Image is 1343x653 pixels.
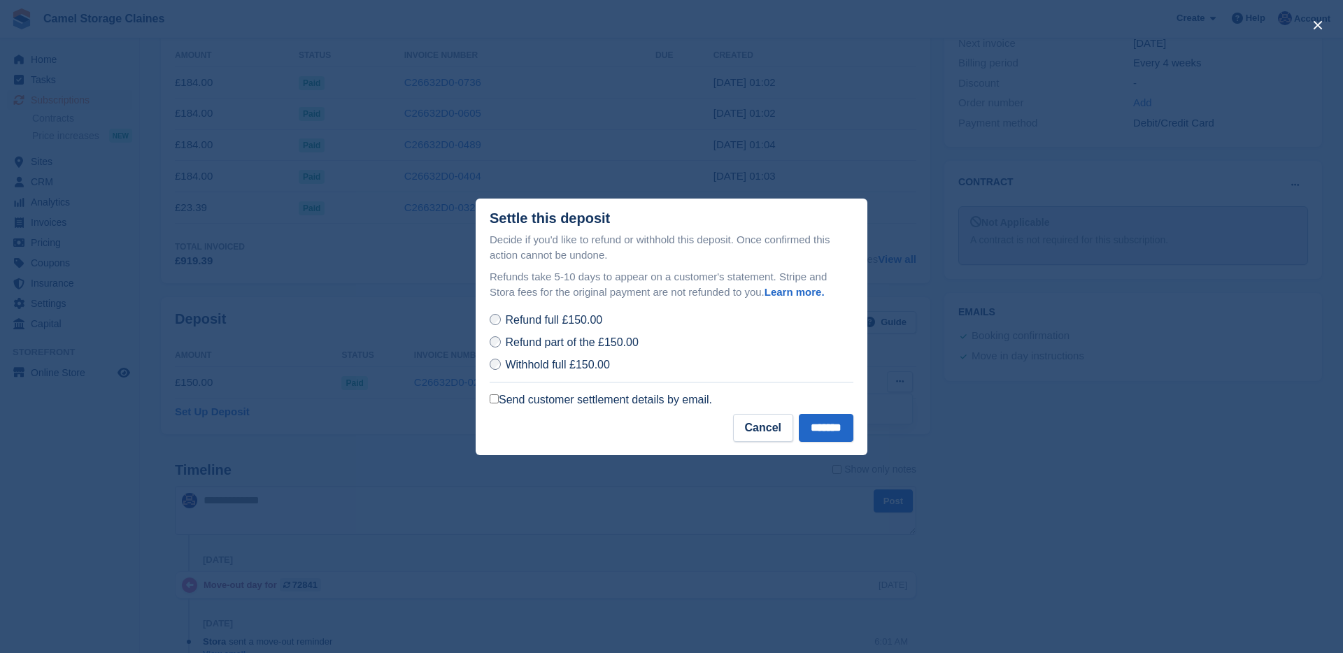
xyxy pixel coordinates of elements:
[490,336,501,347] input: Refund part of the £150.00
[490,269,853,301] p: Refunds take 5-10 days to appear on a customer's statement. Stripe and Stora fees for the origina...
[490,393,712,407] label: Send customer settlement details by email.
[733,414,793,442] button: Cancel
[490,359,501,370] input: Withhold full £150.00
[490,210,610,227] div: Settle this deposit
[490,314,501,325] input: Refund full £150.00
[505,314,602,326] span: Refund full £150.00
[505,336,638,348] span: Refund part of the £150.00
[490,232,853,264] p: Decide if you'd like to refund or withhold this deposit. Once confirmed this action cannot be und...
[490,394,499,403] input: Send customer settlement details by email.
[505,359,609,371] span: Withhold full £150.00
[1307,14,1329,36] button: close
[765,286,825,298] a: Learn more.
